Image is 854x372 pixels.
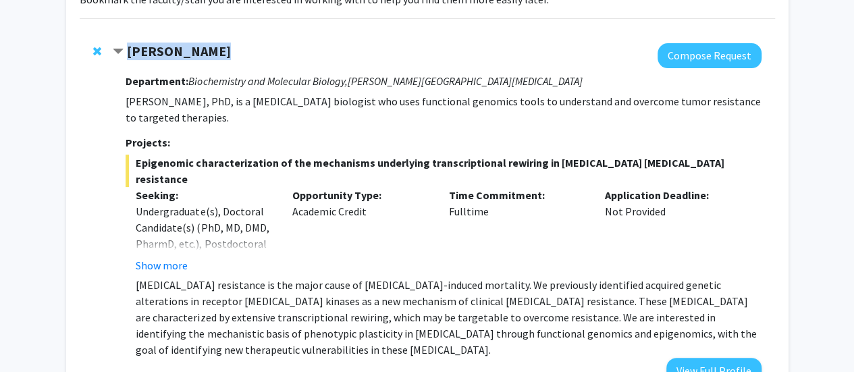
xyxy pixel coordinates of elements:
i: Biochemistry and Molecular Biology, [188,74,347,88]
p: Seeking: [136,187,272,203]
i: [PERSON_NAME][GEOGRAPHIC_DATA][MEDICAL_DATA] [347,74,582,88]
button: Compose Request to Utthara Nayar [658,43,762,68]
div: Undergraduate(s), Doctoral Candidate(s) (PhD, MD, DMD, PharmD, etc.), Postdoctoral Researcher(s) ... [136,203,272,300]
p: Application Deadline: [605,187,741,203]
span: Remove Utthara Nayar from bookmarks [93,46,101,57]
button: Show more [136,257,188,273]
p: Opportunity Type: [292,187,429,203]
strong: Projects: [126,136,170,149]
p: [MEDICAL_DATA] resistance is the major cause of [MEDICAL_DATA]-induced mortality. We previously i... [136,277,761,358]
div: Academic Credit [282,187,439,273]
div: Fulltime [438,187,595,273]
p: [PERSON_NAME], PhD, is a [MEDICAL_DATA] biologist who uses functional genomics tools to understan... [126,93,761,126]
span: Epigenomic characterization of the mechanisms underlying transcriptional rewiring in [MEDICAL_DAT... [126,155,761,187]
div: Not Provided [595,187,751,273]
strong: Department: [126,74,188,88]
iframe: Chat [10,311,57,362]
p: Time Commitment: [448,187,585,203]
span: Contract Utthara Nayar Bookmark [113,47,124,57]
strong: [PERSON_NAME] [127,43,231,59]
